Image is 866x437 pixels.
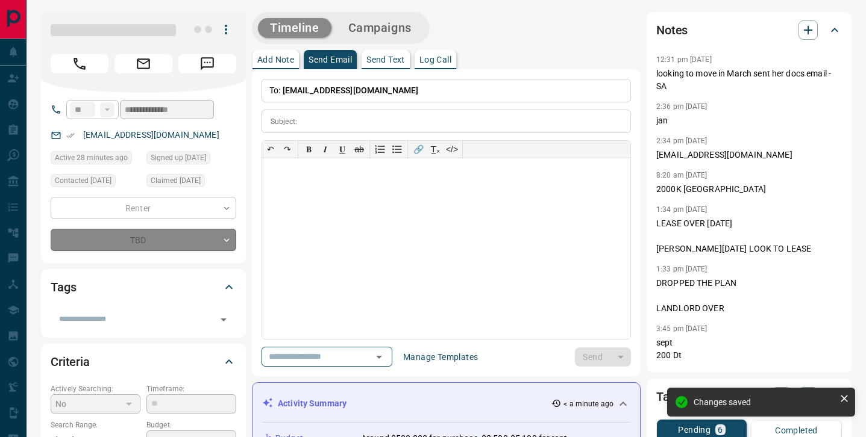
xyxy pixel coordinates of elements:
[55,175,111,187] span: Contacted [DATE]
[656,265,708,273] p: 1:33 pm [DATE]
[656,277,842,315] p: DROPPED THE PLAN LANDLORD OVER
[656,382,842,411] div: Tasks
[258,18,331,38] button: Timeline
[656,55,712,64] p: 12:31 pm [DATE]
[51,229,236,251] div: TBD
[656,336,842,362] p: sept 200 Dt
[279,141,296,158] button: ↷
[656,205,708,214] p: 1:34 pm [DATE]
[51,54,108,73] span: Call
[656,183,842,196] p: 2000K [GEOGRAPHIC_DATA]
[309,55,352,64] p: Send Email
[66,131,75,140] svg: Email Verified
[262,141,279,158] button: ↶
[146,383,236,394] p: Timeframe:
[389,141,406,158] button: Bullet list
[51,197,236,219] div: Renter
[300,141,317,158] button: 𝐁
[178,54,236,73] span: Message
[51,383,140,394] p: Actively Searching:
[678,426,711,434] p: Pending
[334,141,351,158] button: 𝐔
[351,141,368,158] button: ab
[51,352,90,371] h2: Criteria
[427,141,444,158] button: T̲ₓ
[146,174,236,191] div: Mon Jul 21 2025
[51,273,236,302] div: Tags
[372,141,389,158] button: Numbered list
[51,151,140,168] div: Fri Sep 12 2025
[656,16,842,45] div: Notes
[257,55,294,64] p: Add Note
[410,141,427,158] button: 🔗
[656,102,708,111] p: 2:36 pm [DATE]
[51,394,140,414] div: No
[51,174,140,191] div: Fri Jul 18 2025
[262,392,630,415] div: Activity Summary< a minute ago
[262,79,631,102] p: To:
[51,420,140,430] p: Search Range:
[444,141,460,158] button: </>
[656,20,688,40] h2: Notes
[694,397,835,407] div: Changes saved
[371,349,388,365] button: Open
[396,347,485,367] button: Manage Templates
[775,426,818,435] p: Completed
[656,387,687,406] h2: Tasks
[419,55,451,64] p: Log Call
[656,171,708,179] p: 8:20 am [DATE]
[215,311,232,328] button: Open
[656,137,708,145] p: 2:34 pm [DATE]
[317,141,334,158] button: 𝑰
[151,152,206,164] span: Signed up [DATE]
[51,347,236,376] div: Criteria
[656,114,842,127] p: jan
[151,175,201,187] span: Claimed [DATE]
[115,54,172,73] span: Email
[366,55,405,64] p: Send Text
[563,398,613,409] p: < a minute ago
[656,217,842,255] p: LEASE OVER [DATE] [PERSON_NAME][DATE] LOOK TO LEASE
[656,67,842,93] p: looking to move in March sent her docs email - SA
[718,426,723,434] p: 6
[354,144,364,154] s: ab
[283,85,419,95] span: [EMAIL_ADDRESS][DOMAIN_NAME]
[146,420,236,430] p: Budget:
[575,347,631,367] div: split button
[656,149,842,161] p: [EMAIL_ADDRESS][DOMAIN_NAME]
[271,116,297,127] p: Subject:
[146,151,236,168] div: Thu Mar 28 2019
[51,277,76,297] h2: Tags
[55,152,128,164] span: Active 28 minutes ago
[336,18,424,38] button: Campaigns
[278,397,347,410] p: Activity Summary
[339,144,345,154] span: 𝐔
[83,130,219,140] a: [EMAIL_ADDRESS][DOMAIN_NAME]
[656,324,708,333] p: 3:45 pm [DATE]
